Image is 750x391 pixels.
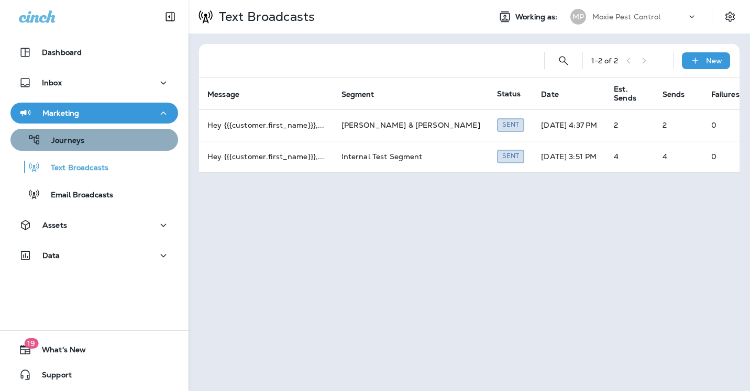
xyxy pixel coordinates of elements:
[497,151,525,160] span: Created by Jason Munk
[31,371,72,383] span: Support
[42,109,79,117] p: Marketing
[341,90,388,99] span: Segment
[711,90,740,99] span: Failures
[40,163,108,173] p: Text Broadcasts
[40,191,113,200] p: Email Broadcasts
[10,42,178,63] button: Dashboard
[10,215,178,236] button: Assets
[42,251,60,260] p: Data
[156,6,185,27] button: Collapse Sidebar
[10,129,178,151] button: Journeys
[41,136,84,146] p: Journeys
[533,109,605,141] td: [DATE] 4:37 PM
[10,245,178,266] button: Data
[333,109,489,141] td: [PERSON_NAME] & [PERSON_NAME]
[24,338,38,349] span: 19
[42,79,62,87] p: Inbox
[333,141,489,172] td: Internal Test Segment
[497,118,525,131] div: Sent
[553,50,574,71] button: Search Text Broadcasts
[215,9,315,25] p: Text Broadcasts
[341,90,374,99] span: Segment
[533,141,605,172] td: [DATE] 3:51 PM
[10,156,178,178] button: Text Broadcasts
[654,109,703,141] td: 2
[605,109,654,141] td: 2
[207,90,253,99] span: Message
[605,141,654,172] td: 4
[663,90,699,99] span: Sends
[592,13,661,21] p: Moxie Pest Control
[497,150,525,163] div: Sent
[614,85,650,103] span: Est. Sends
[42,48,82,57] p: Dashboard
[10,364,178,385] button: Support
[541,90,559,99] span: Date
[706,57,722,65] p: New
[42,221,67,229] p: Assets
[591,57,618,65] div: 1 - 2 of 2
[614,85,636,103] span: Est. Sends
[31,345,86,358] span: What's New
[10,339,178,360] button: 19What's New
[721,7,740,26] button: Settings
[497,119,525,129] span: Created by Jason Munk
[663,90,685,99] span: Sends
[10,103,178,124] button: Marketing
[541,90,572,99] span: Date
[10,72,178,93] button: Inbox
[207,90,239,99] span: Message
[515,13,560,21] span: Working as:
[497,89,521,98] span: Status
[654,141,703,172] td: 4
[570,9,586,25] div: MP
[199,141,333,172] td: Hey {{{customer.first_name}}}, ...
[199,109,333,141] td: Hey {{{customer.first_name}}}, ...
[10,183,178,205] button: Email Broadcasts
